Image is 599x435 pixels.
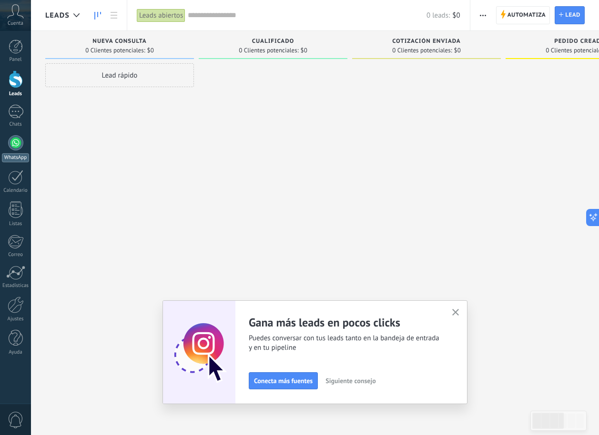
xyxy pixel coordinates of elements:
[392,48,452,53] span: 0 Clientes potenciales:
[301,48,307,53] span: $0
[106,6,122,25] a: Lista
[45,11,70,20] span: Leads
[239,48,298,53] span: 0 Clientes potenciales:
[454,48,461,53] span: $0
[254,377,313,384] span: Conecta más fuentes
[565,7,580,24] span: Lead
[252,38,294,45] span: Cualificado
[2,349,30,356] div: Ayuda
[2,283,30,289] div: Estadísticas
[249,334,440,353] span: Puedes conversar con tus leads tanto en la bandeja de entrada y en tu pipeline
[249,315,440,330] h2: Gana más leads en pocos clicks
[2,121,30,128] div: Chats
[476,6,490,24] button: Más
[85,48,145,53] span: 0 Clientes potenciales:
[147,48,154,53] span: $0
[92,38,146,45] span: Nueva consulta
[2,188,30,194] div: Calendario
[452,11,460,20] span: $0
[325,377,376,384] span: Siguiente consejo
[203,38,343,46] div: Cualificado
[555,6,585,24] a: Lead
[2,221,30,227] div: Listas
[8,20,23,27] span: Cuenta
[426,11,450,20] span: 0 leads:
[2,57,30,63] div: Panel
[2,316,30,322] div: Ajustes
[2,91,30,97] div: Leads
[321,374,380,388] button: Siguiente consejo
[90,6,106,25] a: Leads
[2,252,30,258] div: Correo
[45,63,194,87] div: Lead rápido
[496,6,550,24] a: Automatiza
[50,38,189,46] div: Nueva consulta
[508,7,546,24] span: Automatiza
[2,153,29,162] div: WhatsApp
[392,38,461,45] span: Cotización enviada
[137,9,185,22] div: Leads abiertos
[357,38,496,46] div: Cotización enviada
[249,372,318,389] button: Conecta más fuentes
